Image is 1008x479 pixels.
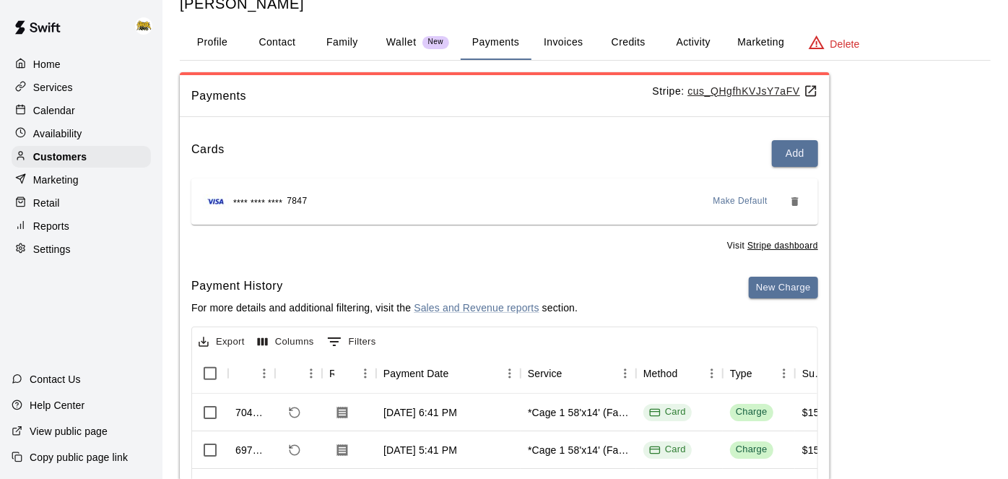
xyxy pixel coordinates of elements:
[195,331,248,353] button: Export
[783,190,807,213] button: Remove
[30,398,84,413] p: Help Center
[329,437,355,463] button: Download Receipt
[12,77,151,98] a: Services
[772,140,818,167] button: Add
[282,363,303,384] button: Sort
[275,353,322,394] div: Refund
[713,194,768,209] span: Make Default
[12,146,151,168] a: Customers
[33,103,75,118] p: Calendar
[736,405,768,419] div: Charge
[282,438,307,462] span: Refund payment
[33,150,87,164] p: Customers
[708,190,774,213] button: Make Default
[228,353,275,394] div: Id
[749,277,818,299] button: New Charge
[12,192,151,214] a: Retail
[562,363,583,384] button: Sort
[636,353,723,394] div: Method
[33,242,71,256] p: Settings
[414,302,539,314] a: Sales and Revenue reports
[33,173,79,187] p: Marketing
[687,85,818,97] a: cus_QHgfhKVJsY7aFV
[191,301,578,315] p: For more details and additional filtering, visit the section.
[528,405,629,420] div: *Cage 1 58'x14' (Fastpitch Softball)*
[449,363,469,384] button: Sort
[649,405,686,419] div: Card
[802,353,825,394] div: Subtotal
[33,57,61,72] p: Home
[135,17,152,35] img: HITHOUSE ABBY
[235,363,256,384] button: Sort
[773,363,795,384] button: Menu
[383,353,449,394] div: Payment Date
[12,100,151,121] div: Calendar
[736,443,768,457] div: Charge
[33,219,69,233] p: Reports
[12,53,151,75] a: Home
[203,194,229,209] img: Credit card brand logo
[596,25,661,60] button: Credits
[191,87,653,105] span: Payments
[661,25,726,60] button: Activity
[12,123,151,144] a: Availability
[254,331,318,353] button: Select columns
[235,405,268,420] div: 704149
[191,140,225,167] h6: Cards
[528,443,629,457] div: *Cage 1 58'x14' (Fastpitch Softball)*
[747,241,818,251] a: Stripe dashboard
[235,443,268,457] div: 697848
[528,353,562,394] div: Service
[12,238,151,260] a: Settings
[12,215,151,237] a: Reports
[33,196,60,210] p: Retail
[329,400,355,426] button: Download Receipt
[752,363,773,384] button: Sort
[730,353,752,394] div: Type
[253,363,275,384] button: Menu
[499,363,521,384] button: Menu
[643,353,678,394] div: Method
[282,400,307,425] span: Refund payment
[727,239,818,254] span: Visit
[723,353,795,394] div: Type
[802,443,834,457] div: $15.00
[383,405,457,420] div: Jul 16, 2025, 6:41 PM
[191,277,578,295] h6: Payment History
[30,372,81,387] p: Contact Us
[383,443,457,457] div: Jul 13, 2025, 5:41 PM
[323,330,380,353] button: Show filters
[802,405,834,420] div: $15.00
[30,450,128,465] p: Copy public page link
[830,37,860,51] p: Delete
[180,25,991,60] div: basic tabs example
[614,363,636,384] button: Menu
[300,363,322,384] button: Menu
[33,80,73,95] p: Services
[653,84,818,99] p: Stripe:
[180,25,245,60] button: Profile
[649,443,686,457] div: Card
[329,353,334,394] div: Receipt
[12,169,151,191] div: Marketing
[33,126,82,141] p: Availability
[521,353,636,394] div: Service
[322,353,376,394] div: Receipt
[726,25,796,60] button: Marketing
[334,363,355,384] button: Sort
[30,424,108,439] p: View public page
[376,353,521,394] div: Payment Date
[310,25,375,60] button: Family
[355,363,376,384] button: Menu
[678,363,698,384] button: Sort
[422,38,449,47] span: New
[531,25,596,60] button: Invoices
